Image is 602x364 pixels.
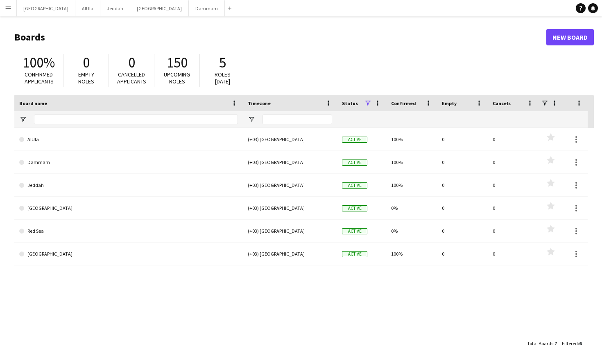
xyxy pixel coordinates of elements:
[215,71,231,85] span: Roles [DATE]
[78,71,94,85] span: Empty roles
[128,54,135,72] span: 0
[342,251,367,257] span: Active
[527,340,553,346] span: Total Boards
[488,174,539,196] div: 0
[243,128,337,151] div: (+03) [GEOGRAPHIC_DATA]
[17,0,75,16] button: [GEOGRAPHIC_DATA]
[437,220,488,242] div: 0
[342,182,367,189] span: Active
[342,100,358,106] span: Status
[527,335,557,351] div: :
[386,151,437,173] div: 100%
[19,243,238,265] a: [GEOGRAPHIC_DATA]
[34,115,238,124] input: Board name Filter Input
[562,335,582,351] div: :
[100,0,130,16] button: Jeddah
[243,174,337,196] div: (+03) [GEOGRAPHIC_DATA]
[248,100,271,106] span: Timezone
[437,243,488,265] div: 0
[243,243,337,265] div: (+03) [GEOGRAPHIC_DATA]
[562,340,578,346] span: Filtered
[342,205,367,211] span: Active
[386,243,437,265] div: 100%
[342,228,367,234] span: Active
[19,128,238,151] a: AlUla
[437,151,488,173] div: 0
[117,71,146,85] span: Cancelled applicants
[263,115,332,124] input: Timezone Filter Input
[437,197,488,219] div: 0
[442,100,457,106] span: Empty
[189,0,225,16] button: Dammam
[243,220,337,242] div: (+03) [GEOGRAPHIC_DATA]
[19,174,238,197] a: Jeddah
[167,54,188,72] span: 150
[488,197,539,219] div: 0
[546,29,594,45] a: New Board
[248,116,255,123] button: Open Filter Menu
[75,0,100,16] button: AlUla
[342,160,367,166] span: Active
[554,340,557,346] span: 7
[25,71,54,85] span: Confirmed applicants
[243,151,337,173] div: (+03) [GEOGRAPHIC_DATA]
[243,197,337,219] div: (+03) [GEOGRAPHIC_DATA]
[130,0,189,16] button: [GEOGRAPHIC_DATA]
[219,54,226,72] span: 5
[14,31,546,43] h1: Boards
[488,151,539,173] div: 0
[19,151,238,174] a: Dammam
[488,128,539,151] div: 0
[386,128,437,151] div: 100%
[19,220,238,243] a: Red Sea
[391,100,416,106] span: Confirmed
[386,197,437,219] div: 0%
[342,137,367,143] span: Active
[579,340,582,346] span: 6
[19,116,27,123] button: Open Filter Menu
[437,128,488,151] div: 0
[488,243,539,265] div: 0
[23,54,55,72] span: 100%
[386,174,437,196] div: 100%
[493,100,511,106] span: Cancels
[19,197,238,220] a: [GEOGRAPHIC_DATA]
[164,71,190,85] span: Upcoming roles
[386,220,437,242] div: 0%
[488,220,539,242] div: 0
[19,100,47,106] span: Board name
[437,174,488,196] div: 0
[83,54,90,72] span: 0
